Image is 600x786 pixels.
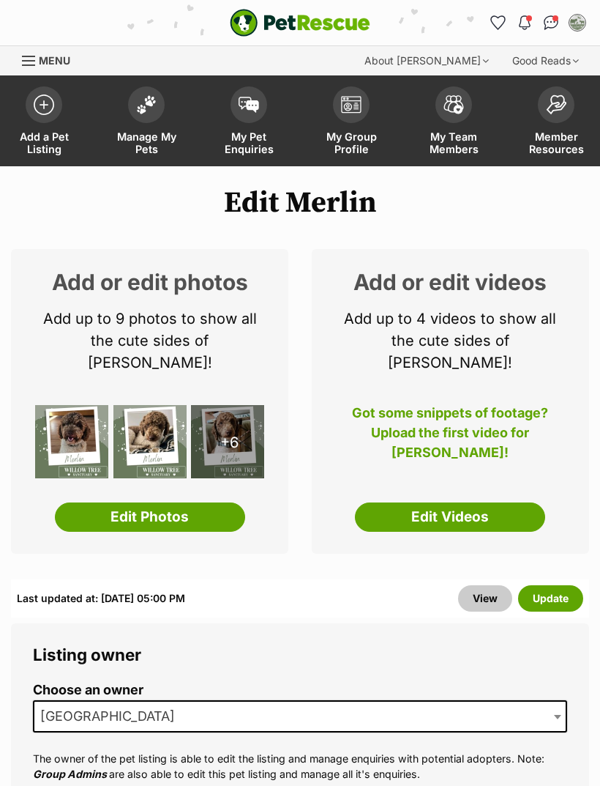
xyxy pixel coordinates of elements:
[39,54,70,67] span: Menu
[191,405,264,478] div: +6
[11,130,77,155] span: Add a Pet Listing
[355,503,545,532] a: Edit Videos
[570,15,585,30] img: Willow Tree Sanctuary profile pic
[33,271,266,293] h2: Add or edit photos
[55,503,245,532] a: Edit Photos
[33,645,141,664] span: Listing owner
[33,683,567,698] label: Choose an owner
[136,95,157,114] img: manage-my-pets-icon-02211641906a0b7f246fdf0571729dbe1e7629f14944591b6c1af311fb30b64b.svg
[341,96,361,114] img: group-profile-icon-3fa3cf56718a62981997c0bc7e787c4b2cf8bcc04b72c1350f741eb67cf2f40e.svg
[33,308,266,374] p: Add up to 9 photos to show all the cute sides of [PERSON_NAME]!
[113,130,179,155] span: Manage My Pets
[402,79,505,166] a: My Team Members
[334,308,567,374] p: Add up to 4 videos to show all the cute sides of [PERSON_NAME]!
[216,130,282,155] span: My Pet Enquiries
[17,585,185,612] div: Last updated at: [DATE] 05:00 PM
[95,79,198,166] a: Manage My Pets
[518,585,583,612] button: Update
[198,79,300,166] a: My Pet Enquiries
[519,15,530,30] img: notifications-46538b983faf8c2785f20acdc204bb7945ddae34d4c08c2a6579f10ce5e182be.svg
[487,11,589,34] ul: Account quick links
[33,700,567,733] span: Willow Tree Sanctuary
[334,403,567,451] p: Got some snippets of footage? Upload the first video for [PERSON_NAME]!
[443,95,464,114] img: team-members-icon-5396bd8760b3fe7c0b43da4ab00e1e3bb1a5d9ba89233759b79545d2d3fc5d0d.svg
[34,706,190,727] span: Willow Tree Sanctuary
[546,94,566,114] img: member-resources-icon-8e73f808a243e03378d46382f2149f9095a855e16c252ad45f914b54edf8863c.svg
[502,46,589,75] div: Good Reads
[487,11,510,34] a: Favourites
[523,130,589,155] span: Member Resources
[334,271,567,293] h2: Add or edit videos
[354,46,499,75] div: About [PERSON_NAME]
[33,751,567,782] p: The owner of the pet listing is able to edit the listing and manage enquiries with potential adop...
[513,11,536,34] button: Notifications
[544,15,559,30] img: chat-41dd97257d64d25036548639549fe6c8038ab92f7586957e7f3b1b290dea8141.svg
[458,585,512,612] a: View
[539,11,563,34] a: Conversations
[33,768,107,780] em: Group Admins
[34,94,54,115] img: add-pet-listing-icon-0afa8454b4691262ce3f59096e99ab1cd57d4a30225e0717b998d2c9b9846f56.svg
[230,9,370,37] img: logo-e224e6f780fb5917bec1dbf3a21bbac754714ae5b6737aabdf751b685950b380.svg
[318,130,384,155] span: My Group Profile
[230,9,370,37] a: PetRescue
[421,130,487,155] span: My Team Members
[239,97,259,113] img: pet-enquiries-icon-7e3ad2cf08bfb03b45e93fb7055b45f3efa6380592205ae92323e6603595dc1f.svg
[566,11,589,34] button: My account
[300,79,402,166] a: My Group Profile
[22,46,80,73] a: Menu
